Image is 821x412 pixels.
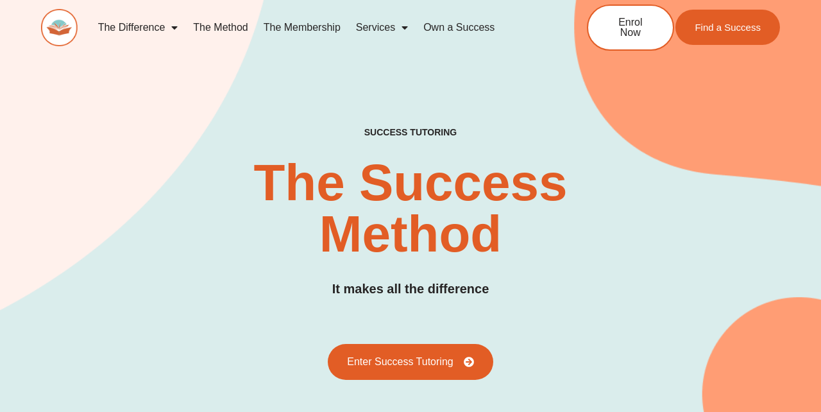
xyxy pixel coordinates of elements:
[348,13,416,42] a: Services
[301,127,520,138] h4: SUCCESS TUTORING​
[675,10,780,45] a: Find a Success
[607,17,654,38] span: Enrol Now
[243,157,577,260] h2: The Success Method
[90,13,186,42] a: The Difference
[587,4,674,51] a: Enrol Now
[695,22,761,32] span: Find a Success
[256,13,348,42] a: The Membership
[347,357,453,367] span: Enter Success Tutoring
[90,13,545,42] nav: Menu
[328,344,493,380] a: Enter Success Tutoring
[185,13,255,42] a: The Method
[332,279,489,299] h3: It makes all the difference
[416,13,502,42] a: Own a Success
